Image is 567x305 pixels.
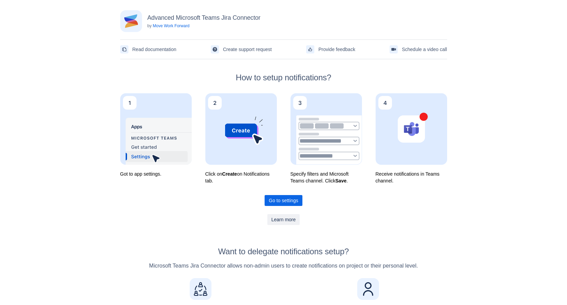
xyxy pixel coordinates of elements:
[391,47,396,52] span: videoCall
[132,44,176,55] span: Read documentation
[376,171,447,184] p: Receive notifications in Teams channel.
[390,44,447,55] a: Schedule a video call
[120,93,192,165] img: Got to app settings.
[222,171,237,177] b: Create
[306,44,355,55] a: Provide feedback
[267,214,300,225] a: Learn more
[318,44,355,55] span: Provide feedback
[402,44,447,55] span: Schedule a video call
[357,278,379,300] img: Personal notifications
[265,195,302,206] a: Go to settings
[120,44,176,55] a: Read documentation
[335,178,347,183] b: Save
[122,47,127,52] span: documentation
[153,23,190,28] a: Move Work Forward
[290,171,362,184] p: Specify filters and Microsoft Teams channel. Click .
[269,195,298,206] span: Go to settings
[120,247,447,256] h2: Want to delegate notifications setup?
[212,47,218,52] span: support
[308,47,313,52] span: feedback
[376,93,447,165] img: Receive notifications in Teams channel.
[211,44,272,55] a: Create support request
[205,93,277,165] img: Click on <b>Create</b> on Notifications tab.
[190,278,211,300] img: Project level notifications
[271,214,296,225] span: Learn more
[147,14,261,22] h3: Advanced Microsoft Teams Jira Connector
[120,262,447,270] p: Microsoft Teams Jira Connector allows non-admin users to create notifications on project or their...
[147,23,261,29] p: by
[223,44,272,55] span: Create support request
[290,93,362,165] img: Specify filters and Microsoft Teams channel. Click <b>Save</b>.
[205,171,277,184] p: Click on on Notifications tab.
[120,73,447,82] h2: How to setup notifications?
[120,10,142,32] img: Advanced Microsoft Teams Jira Connector
[120,171,192,177] p: Got to app settings.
